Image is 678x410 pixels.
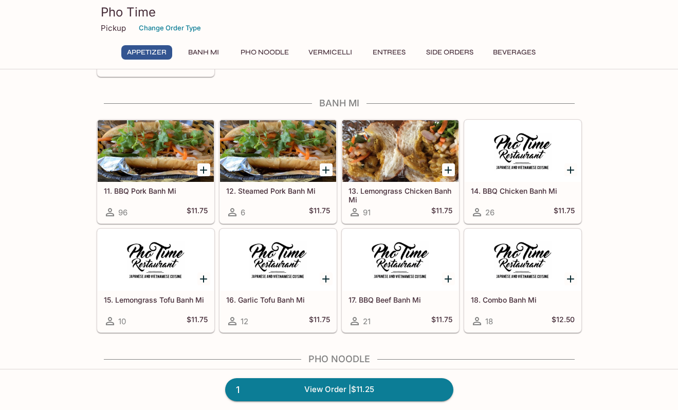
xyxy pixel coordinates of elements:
h5: $11.75 [309,315,330,327]
h4: Banh Mi [97,98,582,109]
h5: 18. Combo Banh Mi [471,295,575,304]
div: 14. BBQ Chicken Banh Mi [465,120,581,182]
div: 11. BBQ Pork Banh Mi [98,120,214,182]
h5: 16. Garlic Tofu Banh Mi [226,295,330,304]
h5: 14. BBQ Chicken Banh Mi [471,187,575,195]
button: Add 18. Combo Banh Mi [564,272,577,285]
h5: 12. Steamed Pork Banh Mi [226,187,330,195]
span: 18 [485,316,493,326]
button: Entrees [366,45,412,60]
span: 10 [118,316,126,326]
span: 1 [230,383,246,397]
button: Add 12. Steamed Pork Banh Mi [320,163,333,176]
button: Beverages [487,45,541,60]
button: Banh Mi [180,45,227,60]
div: 16. Garlic Tofu Banh Mi [220,229,336,291]
button: Add 17. BBQ Beef Banh Mi [442,272,455,285]
h5: $11.75 [431,315,452,327]
h3: Pho Time [101,4,578,20]
span: 12 [241,316,248,326]
a: 13. Lemongrass Chicken Banh Mi91$11.75 [342,120,459,223]
div: 12. Steamed Pork Banh Mi [220,120,336,182]
a: 11. BBQ Pork Banh Mi96$11.75 [97,120,214,223]
button: Vermicelli [303,45,358,60]
button: Side Orders [420,45,479,60]
a: 17. BBQ Beef Banh Mi21$11.75 [342,229,459,332]
button: Add 11. BBQ Pork Banh Mi [197,163,210,176]
button: Add 14. BBQ Chicken Banh Mi [564,163,577,176]
h5: 13. Lemongrass Chicken Banh Mi [349,187,452,203]
h5: $12.50 [552,315,575,327]
h5: 15. Lemongrass Tofu Banh Mi [104,295,208,304]
h4: Pho Noodle [97,353,582,365]
button: Add 16. Garlic Tofu Banh Mi [320,272,333,285]
h5: $11.75 [554,206,575,218]
a: 18. Combo Banh Mi18$12.50 [464,229,581,332]
h5: $11.75 [431,206,452,218]
h5: 11. BBQ Pork Banh Mi [104,187,208,195]
span: 6 [241,208,245,217]
span: 91 [363,208,371,217]
span: 26 [485,208,494,217]
div: 17. BBQ Beef Banh Mi [342,229,459,291]
a: 1View Order |$11.25 [225,378,453,401]
p: Pickup [101,23,126,33]
h5: $11.75 [187,315,208,327]
button: Add 15. Lemongrass Tofu Banh Mi [197,272,210,285]
div: 13. Lemongrass Chicken Banh Mi [342,120,459,182]
a: 12. Steamed Pork Banh Mi6$11.75 [219,120,337,223]
a: 14. BBQ Chicken Banh Mi26$11.75 [464,120,581,223]
a: 16. Garlic Tofu Banh Mi12$11.75 [219,229,337,332]
div: 15. Lemongrass Tofu Banh Mi [98,229,214,291]
h5: 17. BBQ Beef Banh Mi [349,295,452,304]
h5: $11.75 [309,206,330,218]
button: Add 13. Lemongrass Chicken Banh Mi [442,163,455,176]
a: 15. Lemongrass Tofu Banh Mi10$11.75 [97,229,214,332]
button: Appetizer [121,45,172,60]
span: 21 [363,316,371,326]
div: 18. Combo Banh Mi [465,229,581,291]
h5: $11.75 [187,206,208,218]
button: Pho Noodle [235,45,295,60]
button: Change Order Type [134,20,206,36]
span: 96 [118,208,127,217]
